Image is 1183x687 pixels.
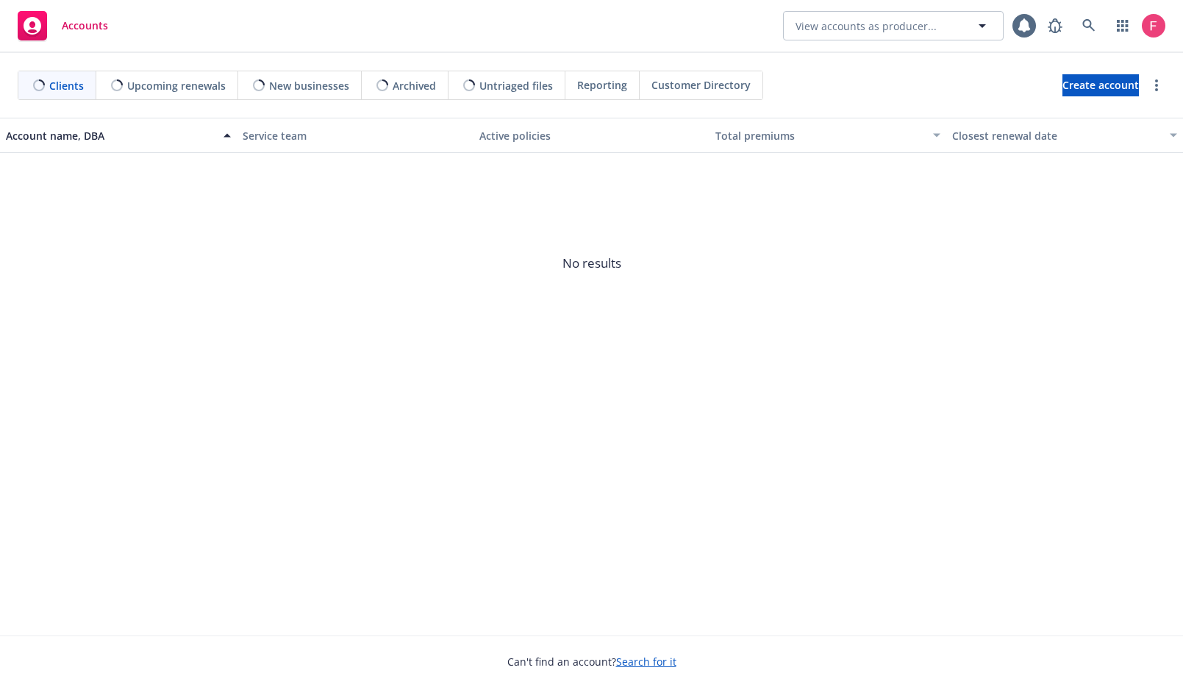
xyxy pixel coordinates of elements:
[651,77,751,93] span: Customer Directory
[952,128,1161,143] div: Closest renewal date
[62,20,108,32] span: Accounts
[243,128,468,143] div: Service team
[1040,11,1070,40] a: Report a Bug
[577,77,627,93] span: Reporting
[237,118,473,153] button: Service team
[710,118,946,153] button: Total premiums
[49,78,84,93] span: Clients
[1062,74,1139,96] a: Create account
[1148,76,1165,94] a: more
[127,78,226,93] span: Upcoming renewals
[1108,11,1137,40] a: Switch app
[1074,11,1104,40] a: Search
[6,128,215,143] div: Account name, DBA
[479,128,704,143] div: Active policies
[715,128,924,143] div: Total premiums
[1142,14,1165,38] img: photo
[1062,71,1139,99] span: Create account
[269,78,349,93] span: New businesses
[393,78,436,93] span: Archived
[12,5,114,46] a: Accounts
[473,118,710,153] button: Active policies
[946,118,1183,153] button: Closest renewal date
[479,78,553,93] span: Untriaged files
[796,18,937,34] span: View accounts as producer...
[616,655,676,669] a: Search for it
[507,654,676,669] span: Can't find an account?
[783,11,1004,40] button: View accounts as producer...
